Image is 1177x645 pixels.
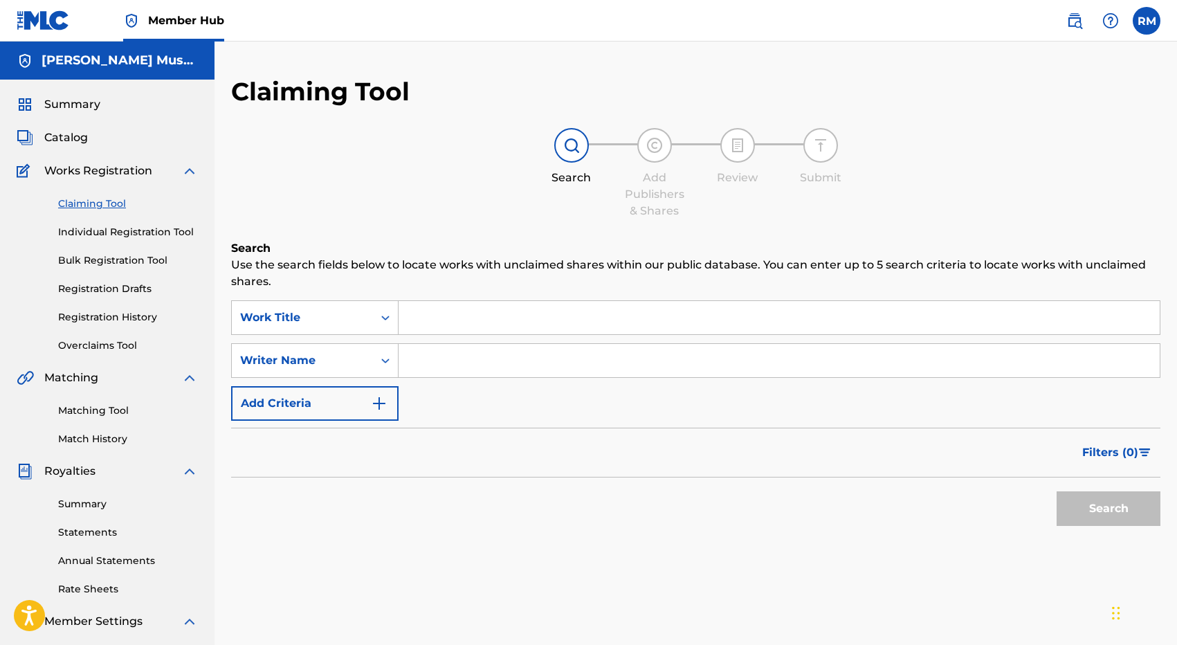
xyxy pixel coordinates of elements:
h5: Reuben Lwamba Musuluma [42,53,198,69]
div: User Menu [1133,7,1160,35]
div: Work Title [240,309,365,326]
img: 9d2ae6d4665cec9f34b9.svg [371,395,387,412]
img: expand [181,370,198,386]
img: step indicator icon for Submit [812,137,829,154]
button: Add Criteria [231,386,399,421]
img: Catalog [17,129,33,146]
img: Works Registration [17,163,35,179]
a: SummarySummary [17,96,100,113]
a: CatalogCatalog [17,129,88,146]
a: Rate Sheets [58,582,198,597]
a: Registration History [58,310,198,325]
img: step indicator icon for Review [729,137,746,154]
img: expand [181,613,198,630]
img: Top Rightsholder [123,12,140,29]
p: Use the search fields below to locate works with unclaimed shares within our public database. You... [231,257,1160,290]
img: Summary [17,96,33,113]
img: expand [181,463,198,480]
img: search [1066,12,1083,29]
iframe: Chat Widget [1108,579,1177,645]
iframe: Resource Center [1138,426,1177,538]
span: Filters ( 0 ) [1082,444,1138,461]
a: Match History [58,432,198,446]
img: MLC Logo [17,10,70,30]
div: Submit [786,170,855,186]
form: Search Form [231,300,1160,533]
img: Royalties [17,463,33,480]
img: Accounts [17,53,33,69]
a: Claiming Tool [58,197,198,211]
span: Catalog [44,129,88,146]
a: Annual Statements [58,554,198,568]
div: Help [1097,7,1124,35]
h2: Claiming Tool [231,76,410,107]
a: Overclaims Tool [58,338,198,353]
a: Summary [58,497,198,511]
a: Registration Drafts [58,282,198,296]
a: Bulk Registration Tool [58,253,198,268]
div: Writer Name [240,352,365,369]
div: Review [703,170,772,186]
span: Member Settings [44,613,143,630]
div: Add Publishers & Shares [620,170,689,219]
img: help [1102,12,1119,29]
img: Matching [17,370,34,386]
span: Member Hub [148,12,224,28]
span: Royalties [44,463,95,480]
img: step indicator icon for Search [563,137,580,154]
div: Drag [1112,592,1120,634]
a: Public Search [1061,7,1088,35]
span: Works Registration [44,163,152,179]
button: Filters (0) [1074,435,1160,470]
img: step indicator icon for Add Publishers & Shares [646,137,663,154]
a: Statements [58,525,198,540]
div: Search [537,170,606,186]
a: Individual Registration Tool [58,225,198,239]
img: expand [181,163,198,179]
a: Matching Tool [58,403,198,418]
span: Matching [44,370,98,386]
h6: Search [231,240,1160,257]
span: Summary [44,96,100,113]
